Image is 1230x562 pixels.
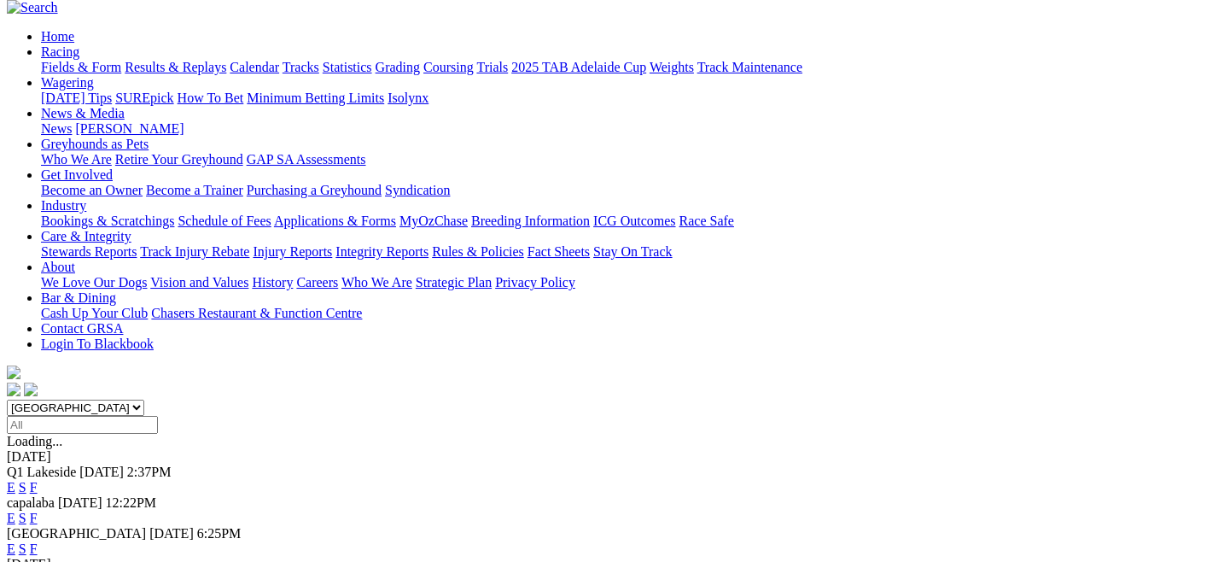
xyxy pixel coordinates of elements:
[75,121,184,136] a: [PERSON_NAME]
[178,214,271,228] a: Schedule of Fees
[511,60,646,74] a: 2025 TAB Adelaide Cup
[7,542,15,556] a: E
[7,465,76,479] span: Q1 Lakeside
[476,60,508,74] a: Trials
[41,121,1223,137] div: News & Media
[41,337,154,351] a: Login To Blackbook
[41,214,174,228] a: Bookings & Scratchings
[150,275,248,290] a: Vision and Values
[385,183,450,197] a: Syndication
[7,383,20,396] img: facebook.svg
[388,91,428,105] a: Isolynx
[41,75,94,90] a: Wagering
[416,275,492,290] a: Strategic Plan
[140,244,249,259] a: Track Injury Rebate
[106,495,157,510] span: 12:22PM
[7,480,15,495] a: E
[30,542,38,556] a: F
[58,495,102,510] span: [DATE]
[432,244,524,259] a: Rules & Policies
[247,152,366,167] a: GAP SA Assessments
[178,91,244,105] a: How To Bet
[41,214,1223,229] div: Industry
[41,91,112,105] a: [DATE] Tips
[41,29,74,44] a: Home
[41,60,1223,75] div: Racing
[30,480,38,495] a: F
[41,275,147,290] a: We Love Our Dogs
[19,542,26,556] a: S
[19,480,26,495] a: S
[41,91,1223,106] div: Wagering
[252,275,293,290] a: History
[41,137,149,151] a: Greyhounds as Pets
[146,183,243,197] a: Become a Trainer
[495,275,575,290] a: Privacy Policy
[7,416,158,434] input: Select date
[41,152,112,167] a: Who We Are
[19,511,26,525] a: S
[697,60,802,74] a: Track Maintenance
[41,60,121,74] a: Fields & Form
[41,306,1223,321] div: Bar & Dining
[41,183,143,197] a: Become an Owner
[127,465,172,479] span: 2:37PM
[79,465,124,479] span: [DATE]
[7,366,20,379] img: logo-grsa-white.png
[399,214,468,228] a: MyOzChase
[41,106,125,120] a: News & Media
[283,60,319,74] a: Tracks
[41,198,86,213] a: Industry
[41,121,72,136] a: News
[115,152,243,167] a: Retire Your Greyhound
[115,91,173,105] a: SUREpick
[247,91,384,105] a: Minimum Betting Limits
[30,511,38,525] a: F
[41,244,1223,260] div: Care & Integrity
[376,60,420,74] a: Grading
[7,526,146,541] span: [GEOGRAPHIC_DATA]
[423,60,474,74] a: Coursing
[125,60,226,74] a: Results & Replays
[7,434,62,448] span: Loading...
[24,383,38,396] img: twitter.svg
[679,214,733,228] a: Race Safe
[41,44,79,59] a: Racing
[593,244,672,259] a: Stay On Track
[7,449,1223,465] div: [DATE]
[341,275,412,290] a: Who We Are
[7,495,55,510] span: capalaba
[528,244,590,259] a: Fact Sheets
[41,260,75,274] a: About
[230,60,279,74] a: Calendar
[149,526,194,541] span: [DATE]
[247,183,382,197] a: Purchasing a Greyhound
[593,214,675,228] a: ICG Outcomes
[151,306,362,320] a: Chasers Restaurant & Function Centre
[471,214,590,228] a: Breeding Information
[41,244,137,259] a: Stewards Reports
[7,511,15,525] a: E
[41,183,1223,198] div: Get Involved
[41,167,113,182] a: Get Involved
[296,275,338,290] a: Careers
[274,214,396,228] a: Applications & Forms
[41,229,131,243] a: Care & Integrity
[41,306,148,320] a: Cash Up Your Club
[197,526,242,541] span: 6:25PM
[41,275,1223,290] div: About
[41,152,1223,167] div: Greyhounds as Pets
[323,60,372,74] a: Statistics
[335,244,428,259] a: Integrity Reports
[253,244,332,259] a: Injury Reports
[650,60,694,74] a: Weights
[41,290,116,305] a: Bar & Dining
[41,321,123,336] a: Contact GRSA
